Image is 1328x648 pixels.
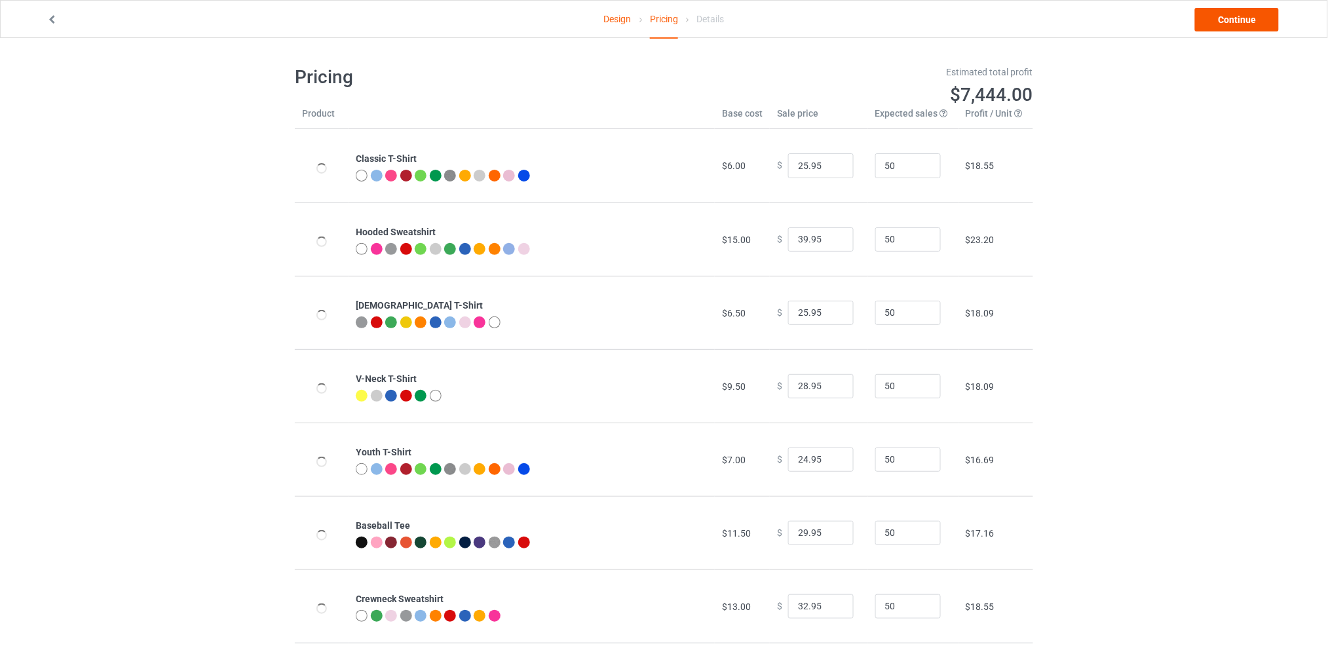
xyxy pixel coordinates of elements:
[777,601,782,611] span: $
[356,153,417,164] b: Classic T-Shirt
[356,373,417,384] b: V-Neck T-Shirt
[356,447,411,457] b: Youth T-Shirt
[696,1,724,37] div: Details
[295,107,349,129] th: Product
[966,455,995,465] span: $16.69
[777,234,782,244] span: $
[966,528,995,539] span: $17.16
[868,107,958,129] th: Expected sales
[1195,8,1279,31] a: Continue
[356,520,410,531] b: Baseball Tee
[951,84,1033,105] span: $7,444.00
[966,308,995,318] span: $18.09
[604,1,632,37] a: Design
[966,161,995,171] span: $18.55
[715,107,770,129] th: Base cost
[444,463,456,475] img: heather_texture.png
[770,107,868,129] th: Sale price
[356,227,436,237] b: Hooded Sweatshirt
[966,601,995,612] span: $18.55
[722,528,751,539] span: $11.50
[966,381,995,392] span: $18.09
[722,601,751,612] span: $13.00
[650,1,678,39] div: Pricing
[777,527,782,538] span: $
[777,307,782,318] span: $
[673,66,1034,79] div: Estimated total profit
[722,235,751,245] span: $15.00
[777,454,782,465] span: $
[722,161,746,171] span: $6.00
[958,107,1033,129] th: Profit / Unit
[777,381,782,391] span: $
[722,381,746,392] span: $9.50
[444,170,456,181] img: heather_texture.png
[489,537,501,548] img: heather_texture.png
[295,66,655,89] h1: Pricing
[356,300,483,311] b: [DEMOGRAPHIC_DATA] T-Shirt
[356,594,444,604] b: Crewneck Sweatshirt
[777,161,782,171] span: $
[722,455,746,465] span: $7.00
[722,308,746,318] span: $6.50
[966,235,995,245] span: $23.20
